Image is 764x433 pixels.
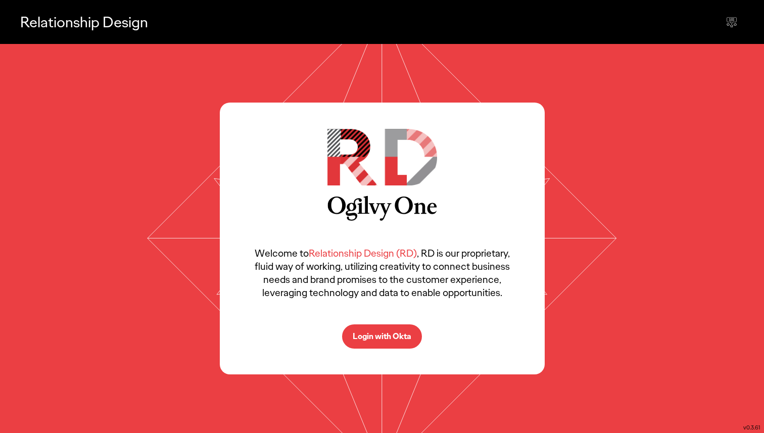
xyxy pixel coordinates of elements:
[327,129,437,185] img: RD Logo
[309,247,417,260] span: Relationship Design (RD)
[353,332,411,341] p: Login with Okta
[250,247,514,299] p: Welcome to , RD is our proprietary, fluid way of working, utilizing creativity to connect busines...
[342,324,422,349] button: Login with Okta
[720,10,744,34] div: Send feedback
[20,12,148,32] p: Relationship Design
